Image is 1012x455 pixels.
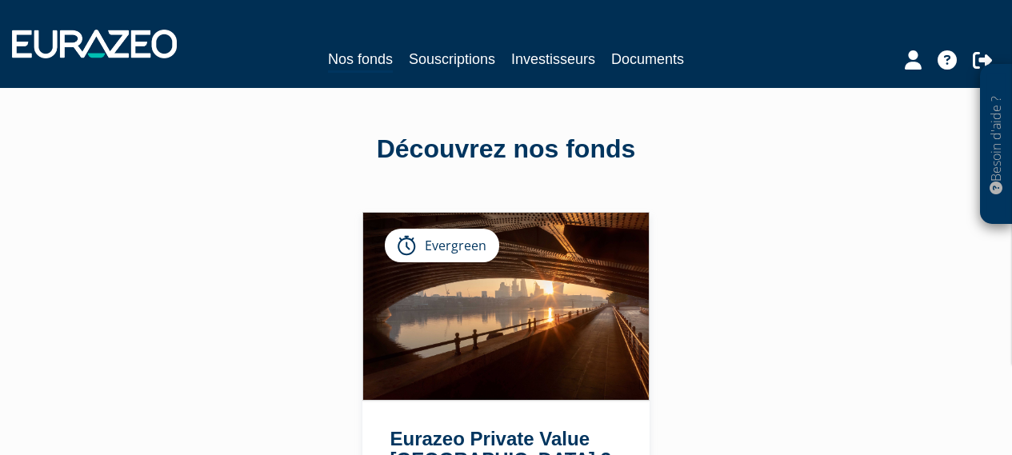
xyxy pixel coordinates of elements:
[611,48,684,70] a: Documents
[12,30,177,58] img: 1732889491-logotype_eurazeo_blanc_rvb.png
[409,48,495,70] a: Souscriptions
[328,48,393,73] a: Nos fonds
[511,48,595,70] a: Investisseurs
[363,213,650,400] img: Eurazeo Private Value Europe 3
[385,229,499,262] div: Evergreen
[50,131,962,168] div: Découvrez nos fonds
[987,73,1006,217] p: Besoin d'aide ?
